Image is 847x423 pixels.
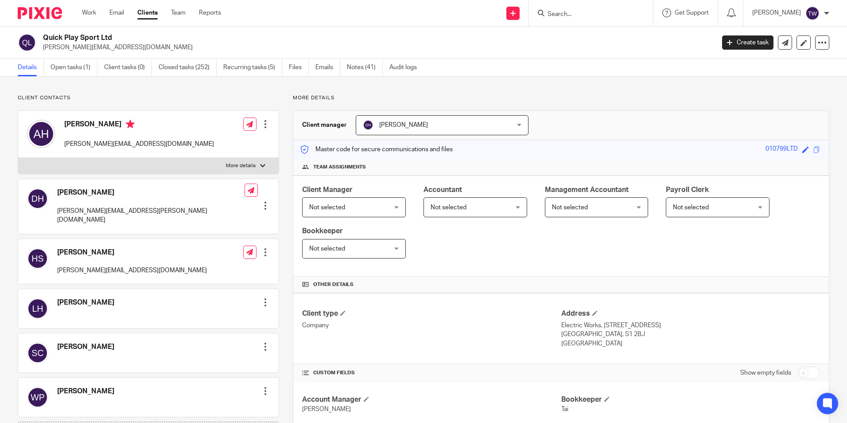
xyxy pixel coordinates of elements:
[675,10,709,16] span: Get Support
[104,59,152,76] a: Client tasks (0)
[389,59,423,76] a: Audit logs
[302,321,561,330] p: Company
[302,309,561,318] h4: Client type
[57,298,114,307] h4: [PERSON_NAME]
[666,186,709,193] span: Payroll Clerk
[43,43,709,52] p: [PERSON_NAME][EMAIL_ADDRESS][DOMAIN_NAME]
[226,162,256,169] p: More details
[43,33,575,43] h2: Quick Play Sport Ltd
[545,186,629,193] span: Management Accountant
[57,342,114,352] h4: [PERSON_NAME]
[64,140,214,149] p: [PERSON_NAME][EMAIL_ADDRESS][DOMAIN_NAME]
[27,298,48,319] img: svg%3E
[18,7,62,19] img: Pixie
[300,145,453,154] p: Master code for secure communications and files
[431,204,466,211] span: Not selected
[82,8,96,17] a: Work
[315,59,340,76] a: Emails
[561,395,820,404] h4: Bookkeeper
[423,186,462,193] span: Accountant
[561,321,820,330] p: Electric Works, [STREET_ADDRESS]
[64,120,214,131] h4: [PERSON_NAME]
[293,94,829,102] p: More details
[159,59,217,76] a: Closed tasks (252)
[27,248,48,269] img: svg%3E
[673,204,709,211] span: Not selected
[561,339,820,348] p: [GEOGRAPHIC_DATA]
[302,395,561,404] h4: Account Manager
[171,8,186,17] a: Team
[561,309,820,318] h4: Address
[309,204,345,211] span: Not selected
[18,33,36,52] img: svg%3E
[27,342,48,364] img: svg%3E
[309,246,345,252] span: Not selected
[27,188,48,209] img: svg%3E
[18,59,44,76] a: Details
[561,406,568,412] span: Tai
[18,94,279,102] p: Client contacts
[740,368,791,377] label: Show empty fields
[51,59,97,76] a: Open tasks (1)
[199,8,221,17] a: Reports
[379,122,428,128] span: [PERSON_NAME]
[126,120,135,129] i: Primary
[57,266,207,275] p: [PERSON_NAME][EMAIL_ADDRESS][DOMAIN_NAME]
[57,188,245,197] h4: [PERSON_NAME]
[752,8,801,17] p: [PERSON_NAME]
[302,121,347,129] h3: Client manager
[109,8,124,17] a: Email
[722,35,773,50] a: Create task
[57,387,114,396] h4: [PERSON_NAME]
[805,6,820,20] img: svg%3E
[137,8,158,17] a: Clients
[547,11,626,19] input: Search
[313,281,354,288] span: Other details
[552,204,588,211] span: Not selected
[347,59,383,76] a: Notes (41)
[302,186,353,193] span: Client Manager
[302,227,343,235] span: Bookkeeper
[57,248,207,257] h4: [PERSON_NAME]
[363,120,373,130] img: svg%3E
[765,145,798,155] div: 010799LTD
[302,369,561,376] h4: CUSTOM FIELDS
[57,207,245,225] p: [PERSON_NAME][EMAIL_ADDRESS][PERSON_NAME][DOMAIN_NAME]
[223,59,282,76] a: Recurring tasks (5)
[27,120,55,148] img: svg%3E
[313,164,366,171] span: Team assignments
[302,406,351,412] span: [PERSON_NAME]
[27,387,48,408] img: svg%3E
[289,59,309,76] a: Files
[561,330,820,339] p: [GEOGRAPHIC_DATA], S1 2BJ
